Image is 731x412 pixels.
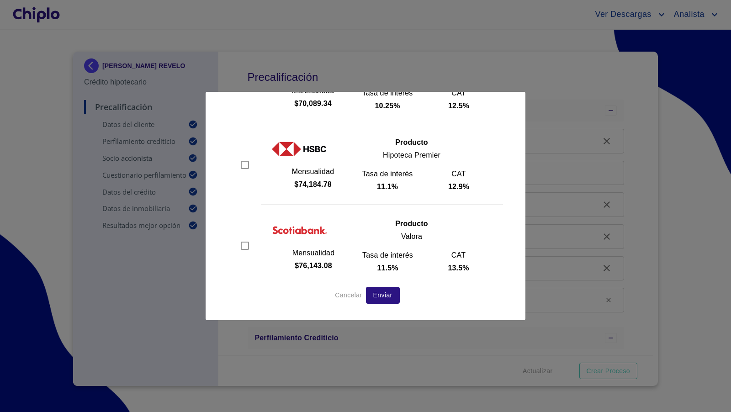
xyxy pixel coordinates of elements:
[355,251,421,260] p: Tasa de interés
[354,169,421,179] p: Tasa de interés
[332,219,492,228] p: Producto
[272,180,354,189] p: $74,184.78
[272,248,355,258] p: Mensualidad
[331,151,492,160] p: Hipoteca Premier
[354,89,421,98] p: Tasa de interés
[332,232,492,241] p: Valora
[355,264,421,273] p: 11.5%
[425,89,492,98] p: CAT
[425,101,492,111] p: 12.5%
[331,287,365,304] button: Cancelar
[425,264,492,273] p: 13.5%
[272,99,354,108] p: $70,089.34
[335,290,362,301] span: Cancelar
[366,287,400,304] button: Enviar
[272,167,354,176] p: Mensualidad
[354,101,421,111] p: 10.25%
[272,261,355,270] p: $76,143.08
[425,251,492,260] p: CAT
[425,182,492,191] p: 12.9%
[373,290,392,301] span: Enviar
[354,182,421,191] p: 11.1%
[425,169,492,179] p: CAT
[272,135,327,163] img: https://fintecimal-common.s3.amazonaws.com/chiplo/banks/hsbc_logo_rszd.png
[272,217,327,244] img: https://fintecimal-common.s3.amazonaws.com/chiplo/banks/scotiabank_logo_rszd.png
[331,138,492,147] p: Producto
